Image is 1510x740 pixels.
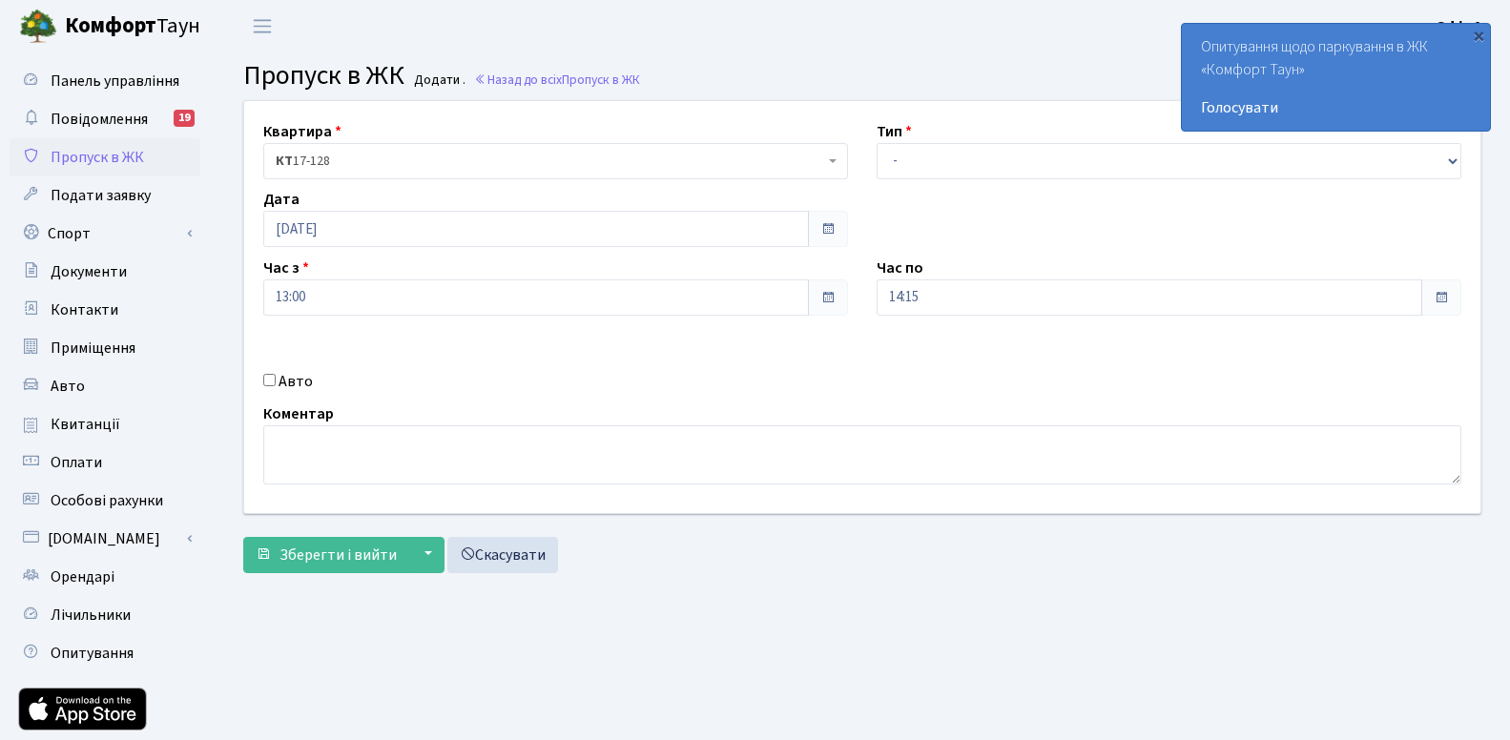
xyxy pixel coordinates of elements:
[10,596,200,634] a: Лічильники
[238,10,286,42] button: Переключити навігацію
[263,402,334,425] label: Коментар
[10,405,200,443] a: Квитанції
[65,10,156,41] b: Комфорт
[877,120,912,143] label: Тип
[51,452,102,473] span: Оплати
[10,634,200,672] a: Опитування
[877,257,923,279] label: Час по
[10,176,200,215] a: Подати заявку
[279,370,313,393] label: Авто
[51,185,151,206] span: Подати заявку
[447,537,558,573] a: Скасувати
[410,72,465,89] small: Додати .
[10,253,200,291] a: Документи
[10,100,200,138] a: Повідомлення19
[65,10,200,43] span: Таун
[51,71,179,92] span: Панель управління
[263,143,848,179] span: <b>КТ</b>&nbsp;&nbsp;&nbsp;&nbsp;17-128
[10,138,200,176] a: Пропуск в ЖК
[243,537,409,573] button: Зберегти і вийти
[10,558,200,596] a: Орендарі
[51,261,127,282] span: Документи
[1201,96,1471,119] a: Голосувати
[10,215,200,253] a: Спорт
[51,109,148,130] span: Повідомлення
[1469,26,1488,45] div: ×
[1182,24,1490,131] div: Опитування щодо паркування в ЖК «Комфорт Таун»
[10,329,200,367] a: Приміщення
[1436,15,1487,38] a: Офіс 1.
[10,482,200,520] a: Особові рахунки
[10,291,200,329] a: Контакти
[10,520,200,558] a: [DOMAIN_NAME]
[51,643,134,664] span: Опитування
[562,71,640,89] span: Пропуск в ЖК
[51,490,163,511] span: Особові рахунки
[276,152,824,171] span: <b>КТ</b>&nbsp;&nbsp;&nbsp;&nbsp;17-128
[51,338,135,359] span: Приміщення
[51,376,85,397] span: Авто
[174,110,195,127] div: 19
[10,62,200,100] a: Панель управління
[10,367,200,405] a: Авто
[474,71,640,89] a: Назад до всіхПропуск в ЖК
[51,147,144,168] span: Пропуск в ЖК
[1436,16,1487,37] b: Офіс 1.
[263,257,309,279] label: Час з
[19,8,57,46] img: logo.png
[51,299,118,320] span: Контакти
[10,443,200,482] a: Оплати
[276,152,293,171] b: КТ
[243,56,404,94] span: Пропуск в ЖК
[263,188,300,211] label: Дата
[279,545,397,565] span: Зберегти і вийти
[263,120,341,143] label: Квартира
[51,566,114,587] span: Орендарі
[51,414,120,435] span: Квитанції
[51,605,131,626] span: Лічильники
